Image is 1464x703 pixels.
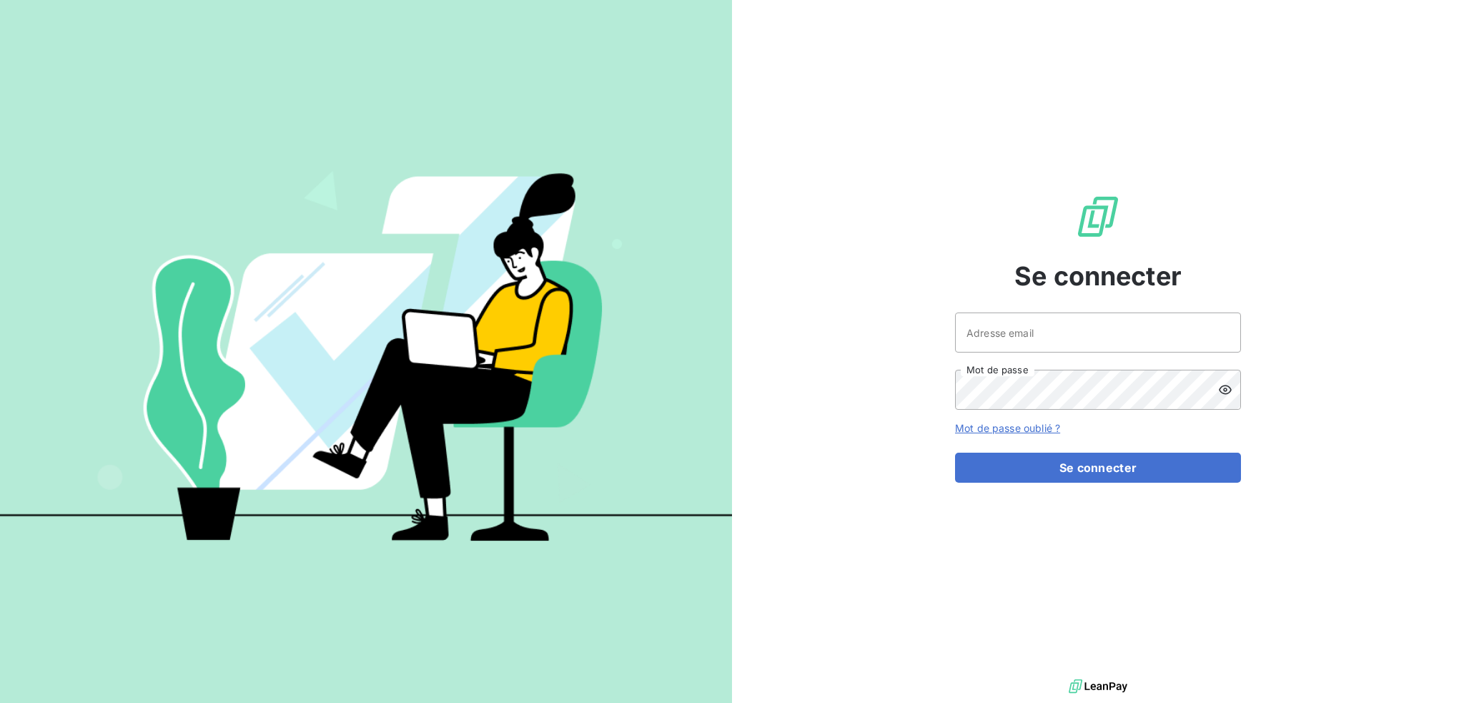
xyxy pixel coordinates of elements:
span: Se connecter [1014,257,1182,295]
img: Logo LeanPay [1075,194,1121,240]
button: Se connecter [955,453,1241,483]
input: placeholder [955,313,1241,353]
a: Mot de passe oublié ? [955,422,1060,434]
img: logo [1069,676,1127,697]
